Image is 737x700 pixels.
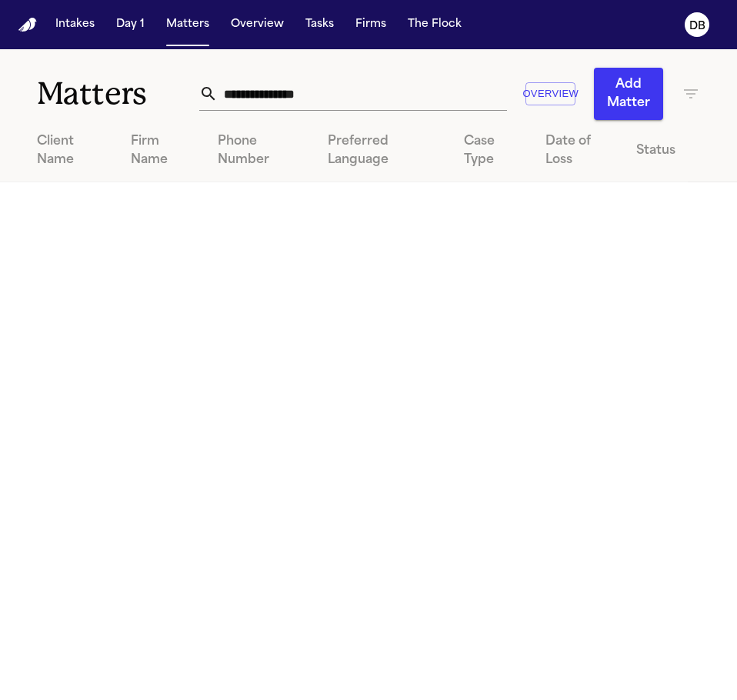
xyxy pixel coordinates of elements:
div: Case Type [464,132,521,169]
div: Client Name [37,132,106,169]
button: Intakes [49,11,101,38]
button: Add Matter [594,68,663,120]
button: Matters [160,11,215,38]
button: Firms [349,11,392,38]
button: Day 1 [110,11,151,38]
button: Overview [525,82,575,106]
img: Finch Logo [18,18,37,32]
div: Preferred Language [328,132,440,169]
div: Firm Name [131,132,193,169]
button: Tasks [299,11,340,38]
button: Overview [225,11,290,38]
a: Home [18,18,37,32]
button: The Flock [402,11,468,38]
div: Status [636,142,675,160]
div: Date of Loss [545,132,612,169]
h1: Matters [37,75,199,113]
div: Phone Number [218,132,303,169]
text: DB [689,21,705,32]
